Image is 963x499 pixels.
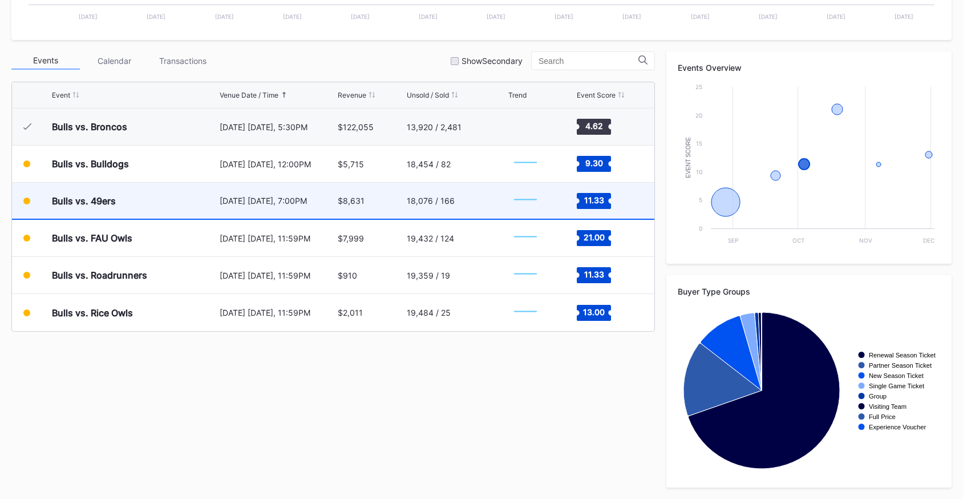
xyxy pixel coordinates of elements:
[792,237,804,244] text: Oct
[759,13,778,20] text: [DATE]
[585,121,603,131] text: 4.62
[539,57,638,66] input: Search
[895,13,913,20] text: [DATE]
[584,232,605,242] text: 21.00
[678,305,940,476] svg: Chart title
[695,112,702,119] text: 20
[699,225,702,232] text: 0
[462,56,523,66] div: Show Secondary
[220,159,335,169] div: [DATE] [DATE], 12:00PM
[407,122,462,132] div: 13,920 / 2,481
[220,91,278,99] div: Venue Date / Time
[407,91,449,99] div: Unsold / Sold
[859,237,872,244] text: Nov
[869,383,925,389] text: Single Game Ticket
[585,158,603,168] text: 9.30
[696,140,702,147] text: 15
[220,122,335,132] div: [DATE] [DATE], 5:30PM
[52,269,147,281] div: Bulls vs. Roadrunners
[52,91,70,99] div: Event
[407,234,454,243] div: 19,432 / 124
[351,13,370,20] text: [DATE]
[555,13,573,20] text: [DATE]
[869,393,887,400] text: Group
[678,81,940,252] svg: Chart title
[407,196,455,206] div: 18,076 / 166
[508,224,543,252] svg: Chart title
[583,307,605,316] text: 13.00
[827,13,845,20] text: [DATE]
[80,52,148,70] div: Calendar
[869,413,896,420] text: Full Price
[338,159,364,169] div: $5,715
[508,150,543,178] svg: Chart title
[52,195,116,207] div: Bulls vs. 49ers
[52,121,127,132] div: Bulls vs. Broncos
[52,232,132,244] div: Bulls vs. FAU Owls
[508,299,543,327] svg: Chart title
[338,91,366,99] div: Revenue
[584,269,604,279] text: 11.33
[79,13,98,20] text: [DATE]
[728,237,738,244] text: Sep
[508,261,543,289] svg: Chart title
[52,158,129,170] div: Bulls vs. Bulldogs
[220,196,335,206] div: [DATE] [DATE], 7:00PM
[699,196,702,203] text: 5
[407,271,450,280] div: 19,359 / 19
[487,13,505,20] text: [DATE]
[508,187,543,215] svg: Chart title
[419,13,438,20] text: [DATE]
[678,63,940,73] div: Events Overview
[695,83,702,90] text: 25
[220,308,335,317] div: [DATE] [DATE], 11:59PM
[148,52,217,70] div: Transactions
[283,13,302,20] text: [DATE]
[923,237,934,244] text: Dec
[685,137,691,178] text: Event Score
[52,307,133,319] div: Bulls vs. Rice Owls
[407,308,451,317] div: 19,484 / 25
[338,196,365,206] div: $8,631
[11,52,80,70] div: Events
[220,234,335,243] div: [DATE] [DATE], 11:59PM
[338,122,374,132] div: $122,055
[407,159,451,169] div: 18,454 / 82
[584,195,604,204] text: 11.33
[678,287,940,296] div: Buyer Type Groups
[869,372,924,379] text: New Season Ticket
[869,352,936,359] text: Renewal Season Ticket
[508,91,527,99] div: Trend
[622,13,641,20] text: [DATE]
[338,271,357,280] div: $910
[869,362,932,369] text: Partner Season Ticket
[869,424,926,430] text: Experience Voucher
[691,13,710,20] text: [DATE]
[338,308,363,317] div: $2,011
[215,13,234,20] text: [DATE]
[508,112,543,141] svg: Chart title
[338,234,364,243] div: $7,999
[869,403,907,410] text: Visiting Team
[696,168,702,175] text: 10
[147,13,165,20] text: [DATE]
[220,271,335,280] div: [DATE] [DATE], 11:59PM
[577,91,616,99] div: Event Score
